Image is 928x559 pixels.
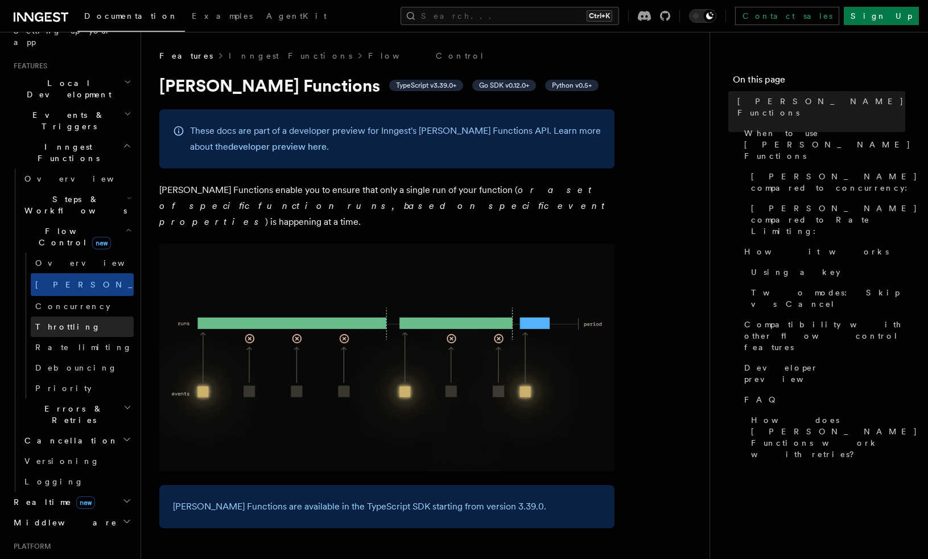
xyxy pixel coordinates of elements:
div: Inngest Functions [9,168,134,492]
a: Versioning [20,451,134,471]
a: Inngest Functions [229,50,352,61]
a: Documentation [77,3,185,32]
a: How does [PERSON_NAME] Functions work with retries? [746,410,905,465]
a: Throttling [31,317,134,337]
a: Concurrency [31,296,134,317]
p: [PERSON_NAME] Functions are available in the TypeScript SDK starting from version 3.39.0. [173,499,601,515]
span: Python v0.5+ [552,81,592,90]
a: AgentKit [259,3,333,31]
span: When to use [PERSON_NAME] Functions [744,128,911,162]
div: Flow Controlnew [20,253,134,398]
span: How does [PERSON_NAME] Functions work with retries? [751,414,918,460]
span: Realtime [9,496,95,508]
button: Search...Ctrl+K [401,7,619,25]
button: Errors & Retries [20,398,134,430]
a: Compatibility with other flow control features [740,314,905,357]
kbd: Ctrl+K [587,10,612,22]
a: Flow Control [368,50,485,61]
span: [PERSON_NAME] Functions [737,96,905,118]
button: Steps & Workflows [20,189,134,221]
button: Local Development [9,73,134,105]
button: Toggle dark mode [689,9,716,23]
span: AgentKit [266,11,327,20]
span: Errors & Retries [20,403,123,426]
span: Rate limiting [35,343,132,352]
span: How it works [744,246,889,257]
span: [PERSON_NAME] [35,280,202,289]
a: Two modes: Skip vs Cancel [746,282,905,314]
span: Inngest Functions [9,141,123,164]
a: Rate limiting [31,337,134,357]
span: Platform [9,542,51,551]
a: How it works [740,241,905,262]
span: Local Development [9,77,124,100]
a: Overview [31,253,134,273]
a: Priority [31,378,134,398]
button: Inngest Functions [9,137,134,168]
button: Flow Controlnew [20,221,134,253]
img: Singleton Functions only process one run at a time. [159,244,614,471]
em: or a set of specific function runs, based on specific event properties [159,184,610,227]
a: [PERSON_NAME] compared to Rate Limiting: [746,198,905,241]
a: Debouncing [31,357,134,378]
button: Realtimenew [9,492,134,512]
span: Versioning [24,457,100,466]
span: Documentation [84,11,178,20]
span: Examples [192,11,253,20]
span: [PERSON_NAME] compared to Rate Limiting: [751,203,918,237]
span: Developer preview [744,362,905,385]
span: FAQ [744,394,781,405]
a: Contact sales [735,7,839,25]
span: Overview [35,258,152,268]
span: Concurrency [35,302,110,311]
button: Events & Triggers [9,105,134,137]
span: Flow Control [20,225,125,248]
a: Developer preview [740,357,905,389]
span: Events & Triggers [9,109,124,132]
span: Priority [35,384,92,393]
span: Middleware [9,517,117,528]
a: Examples [185,3,259,31]
a: [PERSON_NAME] compared to concurrency: [746,166,905,198]
p: [PERSON_NAME] Functions enable you to ensure that only a single run of your function ( ) is happe... [159,182,614,230]
a: [PERSON_NAME] Functions [733,91,905,123]
a: developer preview here [228,141,327,152]
span: TypeScript v3.39.0+ [396,81,456,90]
span: [PERSON_NAME] compared to concurrency: [751,171,918,194]
p: These docs are part of a developer preview for Inngest's [PERSON_NAME] Functions API. Learn more ... [190,123,601,155]
h4: On this page [733,73,905,91]
span: Two modes: Skip vs Cancel [751,287,905,310]
span: new [92,237,111,249]
a: FAQ [740,389,905,410]
h1: [PERSON_NAME] Functions [159,75,614,96]
span: Throttling [35,322,101,331]
span: Features [9,61,47,71]
span: Compatibility with other flow control features [744,319,905,353]
span: Steps & Workflows [20,194,127,216]
span: Overview [24,174,142,183]
a: When to use [PERSON_NAME] Functions [740,123,905,166]
a: Logging [20,471,134,492]
button: Cancellation [20,430,134,451]
button: Middleware [9,512,134,533]
a: Using a key [746,262,905,282]
span: Features [159,50,213,61]
a: Overview [20,168,134,189]
a: Setting up your app [9,20,134,52]
span: Using a key [751,266,840,278]
a: [PERSON_NAME] [31,273,134,296]
a: Sign Up [844,7,919,25]
span: Go SDK v0.12.0+ [479,81,529,90]
span: Logging [24,477,84,486]
span: Cancellation [20,435,118,446]
span: Debouncing [35,363,117,372]
span: new [76,496,95,509]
